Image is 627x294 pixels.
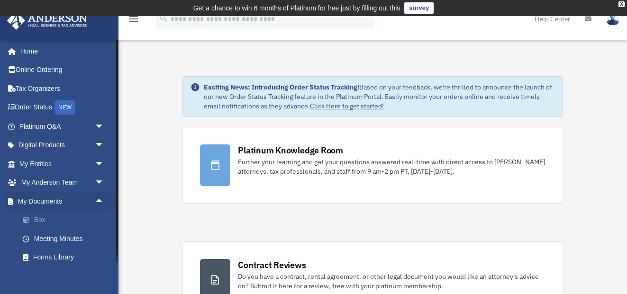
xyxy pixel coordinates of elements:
i: search [158,13,169,23]
a: menu [128,17,139,25]
a: Platinum Q&Aarrow_drop_down [7,117,118,136]
span: arrow_drop_down [95,154,114,174]
a: Order StatusNEW [7,98,118,117]
a: Tax Organizers [7,79,118,98]
div: Get a chance to win 6 months of Platinum for free just by filling out this [193,2,400,14]
a: Forms Library [13,248,118,267]
a: Click Here to get started! [310,102,384,110]
a: Digital Productsarrow_drop_down [7,136,118,155]
div: Contract Reviews [238,259,306,271]
a: My Entitiesarrow_drop_down [7,154,118,173]
strong: Exciting News: Introducing Order Status Tracking! [204,83,359,91]
a: survey [404,2,434,14]
div: Platinum Knowledge Room [238,144,343,156]
div: Further your learning and get your questions answered real-time with direct access to [PERSON_NAM... [238,157,545,176]
img: Anderson Advisors Platinum Portal [4,11,90,30]
a: Online Ordering [7,61,118,80]
div: close [618,1,625,7]
a: Box [13,211,118,230]
div: Do you have a contract, rental agreement, or other legal document you would like an attorney's ad... [238,272,545,291]
span: arrow_drop_down [95,117,114,136]
span: arrow_drop_down [95,173,114,193]
a: Meeting Minutes [13,229,118,248]
a: My Anderson Teamarrow_drop_down [7,173,118,192]
span: arrow_drop_up [95,192,114,211]
img: User Pic [606,12,620,26]
span: arrow_drop_down [95,136,114,155]
a: Platinum Knowledge Room Further your learning and get your questions answered real-time with dire... [182,127,563,204]
div: Based on your feedback, we're thrilled to announce the launch of our new Order Status Tracking fe... [204,82,554,111]
a: Home [7,42,114,61]
div: NEW [55,100,75,115]
i: menu [128,13,139,25]
a: My Documentsarrow_drop_up [7,192,118,211]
